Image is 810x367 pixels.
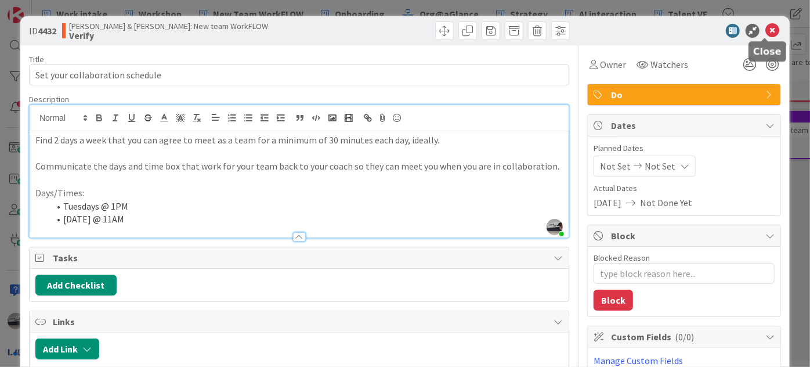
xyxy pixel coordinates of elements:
span: Dates [611,118,760,132]
span: [DATE] [594,196,621,210]
label: Blocked Reason [594,253,650,263]
span: Planned Dates [594,142,775,154]
span: Tasks [53,251,548,265]
span: ID [29,24,56,38]
button: Add Checklist [35,275,117,296]
button: Add Link [35,339,99,359]
span: Custom Fields [611,330,760,344]
span: ( 0/0 ) [675,331,694,343]
input: type card name here... [29,64,569,85]
span: Do [611,88,760,102]
p: Find 2 days a week that you can agree to meet as a team for a minimum of 30 minutes each day, ide... [35,134,563,147]
span: [PERSON_NAME] & [PERSON_NAME]: New team WorkFLOW [69,21,268,31]
li: [DATE] @ 11AM [49,213,563,226]
button: Block [594,290,633,311]
b: 4432 [38,25,56,37]
span: Block [611,229,760,243]
span: Not Done Yet [640,196,692,210]
label: Title [29,54,44,64]
img: jIClQ55mJEe4la83176FWmfCkxn1SgSj.jpg [547,219,563,235]
span: Owner [600,57,626,71]
a: Manage Custom Fields [594,355,683,366]
p: Days/Times: [35,186,563,200]
li: Tuesdays @ 1PM [49,200,563,213]
span: Not Set [645,159,675,173]
span: Description [29,94,69,105]
span: Not Set [600,159,631,173]
h5: Close [753,46,782,57]
span: Watchers [650,57,688,71]
span: Links [53,315,548,329]
b: Verify [69,31,268,40]
p: Communicate the days and time box that work for your team back to your coach so they can meet you... [35,160,563,173]
span: Actual Dates [594,182,775,195]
